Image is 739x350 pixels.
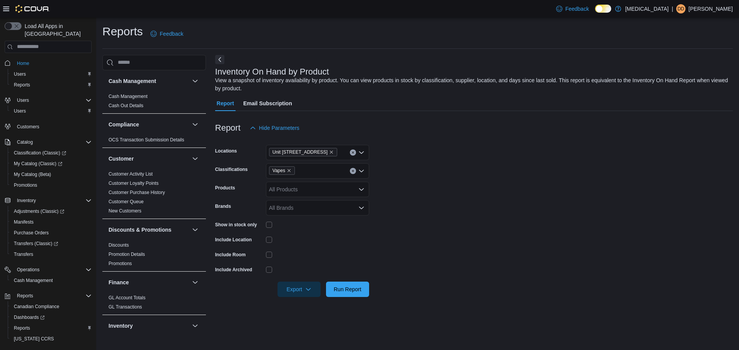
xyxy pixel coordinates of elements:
a: Users [11,106,29,116]
span: Purchase Orders [14,230,49,236]
button: Open list of options [358,149,364,156]
button: Remove Vapes from selection in this group [287,168,291,173]
div: Discounts & Promotions [102,241,206,271]
span: Hide Parameters [259,124,299,132]
h3: Discounts & Promotions [109,226,171,234]
div: Diego de Azevedo [676,4,685,13]
a: Cash Management [11,276,56,285]
button: Open list of options [358,168,364,174]
span: Users [14,108,26,114]
button: Run Report [326,282,369,297]
button: Home [2,58,95,69]
span: Transfers [14,251,33,257]
button: Users [2,95,95,106]
button: Customer [109,155,189,163]
span: Report [217,96,234,111]
a: Discounts [109,242,129,248]
span: Catalog [14,138,92,147]
span: Feedback [160,30,183,38]
button: Reports [8,323,95,333]
span: Customer Activity List [109,171,153,177]
a: Classification (Classic) [11,148,69,158]
label: Include Archived [215,267,252,273]
button: Canadian Compliance [8,301,95,312]
p: [MEDICAL_DATA] [625,4,669,13]
span: Reports [17,293,33,299]
span: Vapes [273,167,285,174]
span: Washington CCRS [11,334,92,343]
h3: Cash Management [109,77,156,85]
p: | [672,4,673,13]
span: Customers [17,124,39,130]
h1: Reports [102,24,143,39]
span: New Customers [109,208,141,214]
button: Inventory [109,322,189,330]
button: Manifests [8,217,95,227]
label: Brands [215,203,231,209]
span: Classification (Classic) [11,148,92,158]
span: Dashboards [11,313,92,322]
span: Transfers [11,250,92,259]
a: Customer Purchase History [109,190,165,195]
span: Reports [14,82,30,88]
label: Locations [215,148,237,154]
span: Operations [14,265,92,274]
span: Transfers (Classic) [14,241,58,247]
a: Canadian Compliance [11,302,62,311]
span: GL Account Totals [109,295,145,301]
span: GL Transactions [109,304,142,310]
button: Inventory [14,196,39,205]
button: Clear input [350,149,356,156]
button: Finance [109,279,189,286]
button: Open list of options [358,205,364,211]
span: Users [14,96,92,105]
button: Remove Unit 385 North Dollarton Highway from selection in this group [329,150,334,154]
button: Operations [2,264,95,275]
h3: Inventory [109,322,133,330]
button: Operations [14,265,43,274]
a: Reports [11,80,33,90]
span: Canadian Compliance [14,304,59,310]
button: Customer [191,154,200,163]
button: Discounts & Promotions [191,225,200,234]
a: Transfers [11,250,36,259]
span: Feedback [565,5,589,13]
a: Purchase Orders [11,228,52,237]
span: Promotions [11,181,92,190]
span: Discounts [109,242,129,248]
a: My Catalog (Classic) [8,158,95,169]
span: Home [14,58,92,68]
button: Catalog [14,138,36,147]
span: Run Report [334,285,361,293]
button: Inventory [2,195,95,206]
span: My Catalog (Beta) [11,170,92,179]
button: Promotions [8,180,95,191]
a: Promotion Details [109,252,145,257]
h3: Finance [109,279,129,286]
span: Adjustments (Classic) [14,208,64,214]
span: Inventory [17,197,36,204]
span: Customers [14,122,92,131]
button: Transfers [8,249,95,260]
button: Users [8,69,95,80]
span: Promotions [14,182,37,188]
span: Classification (Classic) [14,150,66,156]
span: My Catalog (Classic) [11,159,92,168]
h3: Compliance [109,121,139,128]
a: Promotions [11,181,40,190]
span: Export [282,282,316,297]
button: Finance [191,278,200,287]
button: Reports [2,290,95,301]
a: Feedback [553,1,592,17]
a: OCS Transaction Submission Details [109,137,184,143]
button: Customers [2,121,95,132]
span: My Catalog (Beta) [14,171,51,177]
button: Reports [8,80,95,90]
a: Users [11,70,29,79]
a: Home [14,59,32,68]
button: Users [14,96,32,105]
span: Promotion Details [109,251,145,257]
span: Vapes [269,166,295,175]
span: Cash Out Details [109,103,144,109]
